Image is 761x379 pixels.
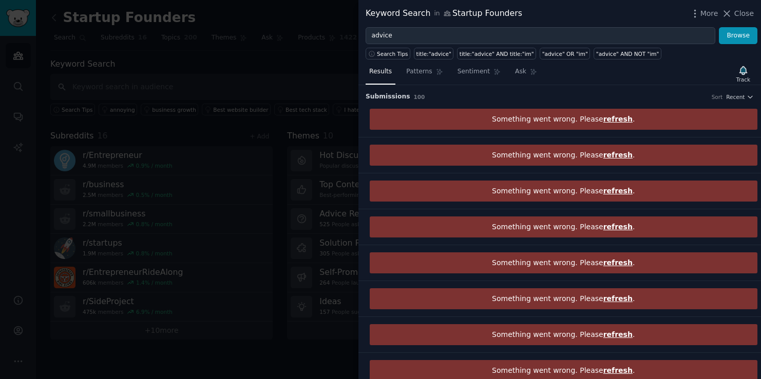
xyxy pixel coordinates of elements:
span: Search Tips [377,50,408,57]
div: Something went wrong. Please . [370,109,758,130]
div: Something went wrong. Please . [370,216,758,237]
span: More [700,8,718,19]
span: refresh [603,258,633,267]
span: Recent [726,93,745,101]
span: 100 [414,94,425,100]
div: Keyword Search Startup Founders [366,7,522,20]
span: refresh [603,330,633,338]
div: Something went wrong. Please . [370,145,758,166]
button: Search Tips [366,48,410,59]
span: Results [369,67,392,76]
div: Sort [712,93,723,101]
span: refresh [603,223,633,231]
div: Something went wrong. Please . [370,181,758,202]
button: Browse [719,27,757,45]
input: Try a keyword related to your business [366,27,715,45]
span: refresh [603,115,633,123]
span: refresh [603,187,633,195]
button: Recent [726,93,754,101]
a: title:"advice" [414,48,453,59]
button: Track [733,63,754,85]
span: Submission s [366,92,410,102]
span: refresh [603,366,633,374]
div: Something went wrong. Please . [370,288,758,309]
button: More [690,8,718,19]
div: "advice" OR "im" [542,50,588,57]
a: Patterns [403,64,446,85]
span: refresh [603,151,633,159]
a: Sentiment [454,64,504,85]
span: Close [734,8,754,19]
div: Track [736,76,750,83]
span: refresh [603,294,633,303]
a: Results [366,64,395,85]
a: title:"advice" AND title:"im" [457,48,536,59]
div: Something went wrong. Please . [370,324,758,345]
span: Sentiment [458,67,490,76]
span: in [434,9,440,18]
a: Ask [511,64,541,85]
div: "advice" AND NOT "im" [596,50,659,57]
div: Something went wrong. Please . [370,252,758,273]
span: Patterns [406,67,432,76]
div: title:"advice" [416,50,451,57]
span: Ask [515,67,526,76]
a: "advice" OR "im" [540,48,590,59]
a: "advice" AND NOT "im" [594,48,661,59]
button: Close [721,8,754,19]
div: title:"advice" AND title:"im" [460,50,534,57]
